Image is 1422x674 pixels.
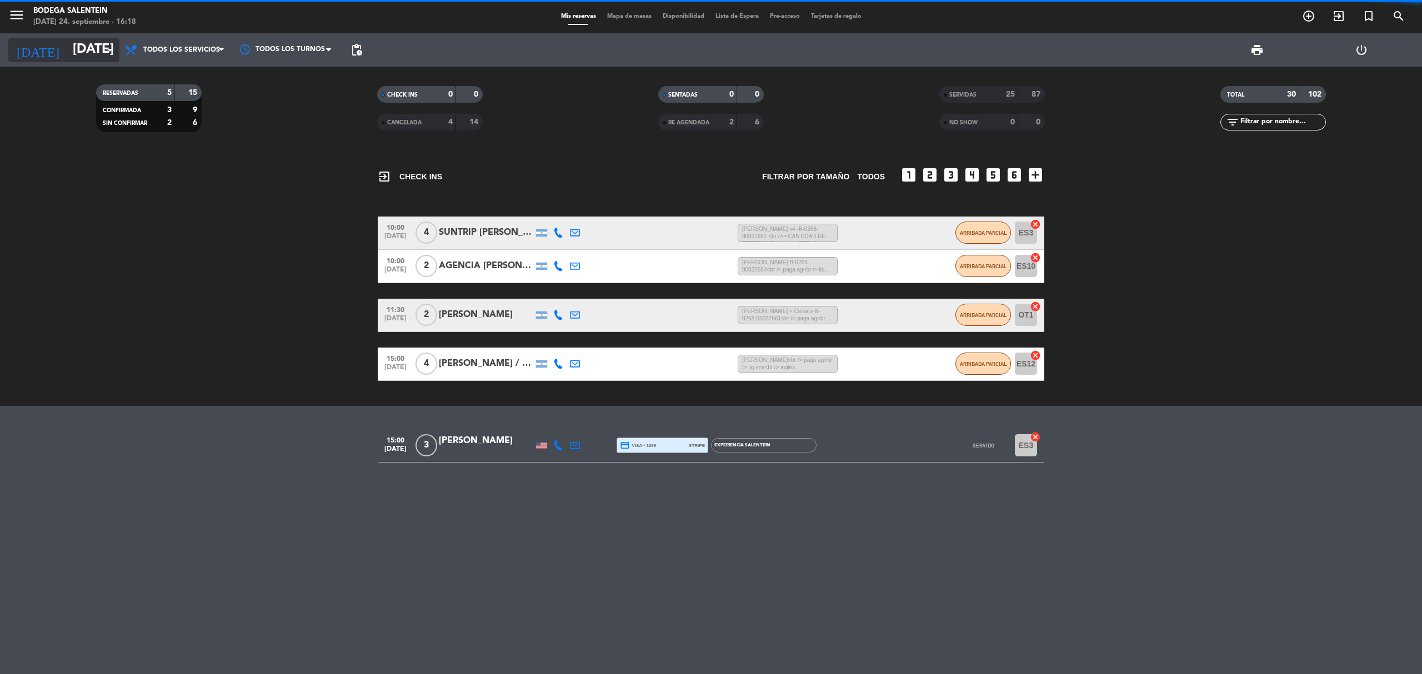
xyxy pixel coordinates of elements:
[1287,90,1296,98] strong: 30
[949,92,977,98] span: SERVIDAS
[960,263,1007,269] span: ARRIBADA PARCIAL
[1032,90,1043,98] strong: 87
[439,308,533,322] div: [PERSON_NAME]
[33,17,136,28] div: [DATE] 24. septiembre - 16:18
[942,166,960,184] i: looks_3
[1030,252,1041,263] i: cancel
[103,43,117,57] i: arrow_drop_down
[1308,90,1324,98] strong: 102
[167,119,172,127] strong: 2
[657,13,710,19] span: Disponibilidad
[1309,33,1414,67] div: LOG OUT
[1027,166,1044,184] i: add_box
[1005,166,1023,184] i: looks_6
[193,106,199,114] strong: 9
[714,443,770,447] span: Experiencia Salentein
[960,230,1007,236] span: ARRIBADA PARCIAL
[710,13,764,19] span: Lista de Espera
[167,106,172,114] strong: 3
[963,166,981,184] i: looks_4
[193,119,199,127] strong: 6
[960,312,1007,318] span: ARRIBADA PARCIAL
[382,303,409,315] span: 11:30
[857,170,885,183] span: TODOS
[689,442,705,449] span: stripe
[8,38,67,62] i: [DATE]
[1227,92,1244,98] span: TOTAL
[1010,118,1015,126] strong: 0
[8,7,25,23] i: menu
[382,364,409,376] span: [DATE]
[350,43,363,57] span: pending_actions
[738,224,838,243] span: [PERSON_NAME] x4 -B-0268-00037661 <br /> • CANTIDAD DE PERSONAS: 4<br /> • FECHA: 24/09 <br /> • ...
[729,90,734,98] strong: 0
[382,220,409,233] span: 10:00
[738,355,838,374] span: [PERSON_NAME]<br /> paga ag<br /> liq env<br /> ingles
[762,170,849,183] span: Filtrar por tamaño
[143,46,220,54] span: Todos los servicios
[1030,301,1041,312] i: cancel
[448,118,453,126] strong: 4
[382,254,409,266] span: 10:00
[1226,115,1239,129] i: filter_list
[955,304,1011,326] button: ARRIBADA PARCIAL
[955,222,1011,244] button: ARRIBADA PARCIAL
[1355,43,1368,57] i: power_settings_new
[378,170,391,183] i: exit_to_app
[764,13,805,19] span: Pre-acceso
[1030,431,1041,442] i: cancel
[620,440,656,450] span: visa * 1099
[415,255,437,277] span: 2
[984,166,1002,184] i: looks_5
[378,170,442,183] span: CHECK INS
[415,434,437,456] span: 3
[1332,9,1345,23] i: exit_to_app
[474,90,480,98] strong: 0
[960,361,1007,367] span: ARRIBADA PARCIAL
[955,434,1011,456] button: SERVIDO
[439,259,533,273] div: AGENCIA [PERSON_NAME] WINE CAMP
[8,7,25,27] button: menu
[167,89,172,97] strong: 5
[439,225,533,240] div: SUNTRIP [PERSON_NAME]
[415,353,437,375] span: 4
[1036,118,1043,126] strong: 0
[1030,219,1041,230] i: cancel
[103,108,141,113] span: CONFIRMADA
[729,118,734,126] strong: 2
[439,434,533,448] div: [PERSON_NAME]
[382,266,409,279] span: [DATE]
[415,222,437,244] span: 4
[738,306,838,325] span: [PERSON_NAME] + Celiaco-B-0268-00037661<br /> paga ag<br /> liq env
[469,118,480,126] strong: 14
[1302,9,1315,23] i: add_circle_outline
[103,120,147,126] span: SIN CONFIRMAR
[555,13,602,19] span: Mis reservas
[1239,116,1325,128] input: Filtrar por nombre...
[602,13,657,19] span: Mapa de mesas
[382,351,409,364] span: 15:00
[382,433,409,446] span: 15:00
[103,90,138,96] span: RESERVADAS
[1006,90,1015,98] strong: 25
[1250,43,1264,57] span: print
[755,90,762,98] strong: 0
[188,89,199,97] strong: 15
[900,166,918,184] i: looks_one
[387,120,422,125] span: CANCELADA
[973,442,994,449] span: SERVIDO
[1362,9,1375,23] i: turned_in_not
[415,304,437,326] span: 2
[1030,350,1041,361] i: cancel
[382,315,409,328] span: [DATE]
[387,92,418,98] span: CHECK INS
[949,120,978,125] span: NO SHOW
[755,118,762,126] strong: 6
[921,166,939,184] i: looks_two
[439,356,533,371] div: [PERSON_NAME] / [PERSON_NAME]
[382,233,409,245] span: [DATE]
[738,257,838,276] span: [PERSON_NAME]-B-0268-00037664<br /> paga ag<br /> liq env
[382,445,409,458] span: [DATE]
[620,440,630,450] i: credit_card
[955,255,1011,277] button: ARRIBADA PARCIAL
